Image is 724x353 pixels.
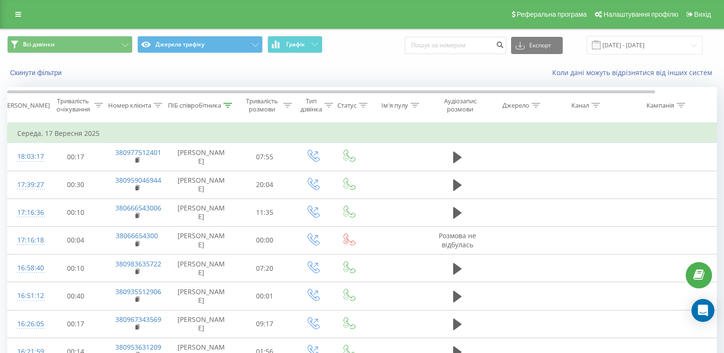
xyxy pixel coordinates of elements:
a: 380959046944 [115,176,161,185]
button: Скинути фільтри [7,68,67,77]
td: 00:01 [235,282,295,310]
td: 20:04 [235,171,295,199]
div: 17:39:27 [17,176,36,194]
a: 380935512906 [115,287,161,296]
td: [PERSON_NAME] [168,310,235,338]
div: Тривалість розмови [243,97,281,113]
div: Аудіозапис розмови [437,97,483,113]
a: 380953631209 [115,342,161,352]
td: 07:55 [235,143,295,171]
div: 18:03:17 [17,147,36,166]
div: Номер клієнта [108,101,151,110]
td: 11:35 [235,199,295,226]
a: 380666543006 [115,203,161,212]
td: 00:10 [46,254,106,282]
td: [PERSON_NAME] [168,254,235,282]
div: 16:58:40 [17,259,36,277]
div: 17:16:18 [17,231,36,250]
td: 00:17 [46,310,106,338]
a: 380977512401 [115,148,161,157]
td: 00:10 [46,199,106,226]
td: 09:17 [235,310,295,338]
button: Графік [267,36,323,53]
span: Вихід [694,11,711,18]
td: [PERSON_NAME] [168,226,235,254]
td: 00:40 [46,282,106,310]
div: Джерело [502,101,529,110]
div: Тип дзвінка [301,97,322,113]
div: 16:26:05 [17,315,36,333]
button: Джерела трафіку [137,36,263,53]
a: 380983635722 [115,259,161,268]
div: Open Intercom Messenger [691,299,714,322]
div: [PERSON_NAME] [1,101,50,110]
span: Розмова не відбулась [439,231,476,249]
td: 00:04 [46,226,106,254]
button: Експорт [511,37,563,54]
div: Статус [337,101,356,110]
td: 00:17 [46,143,106,171]
a: 38066654300 [116,231,158,240]
span: Графік [286,41,305,48]
td: 07:20 [235,254,295,282]
div: Кампанія [646,101,674,110]
td: 00:00 [235,226,295,254]
div: Ім'я пулу [381,101,408,110]
div: ПІБ співробітника [168,101,221,110]
div: 16:51:12 [17,287,36,305]
div: Тривалість очікування [54,97,92,113]
div: 17:16:36 [17,203,36,222]
a: Коли дані можуть відрізнятися вiд інших систем [552,68,717,77]
input: Пошук за номером [405,37,506,54]
a: 380967343569 [115,315,161,324]
span: Реферальна програма [517,11,587,18]
div: Канал [571,101,589,110]
td: 00:30 [46,171,106,199]
span: Всі дзвінки [23,41,55,48]
td: [PERSON_NAME] [168,143,235,171]
span: Налаштування профілю [603,11,678,18]
td: [PERSON_NAME] [168,282,235,310]
button: Всі дзвінки [7,36,133,53]
td: [PERSON_NAME] [168,199,235,226]
td: [PERSON_NAME] [168,171,235,199]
